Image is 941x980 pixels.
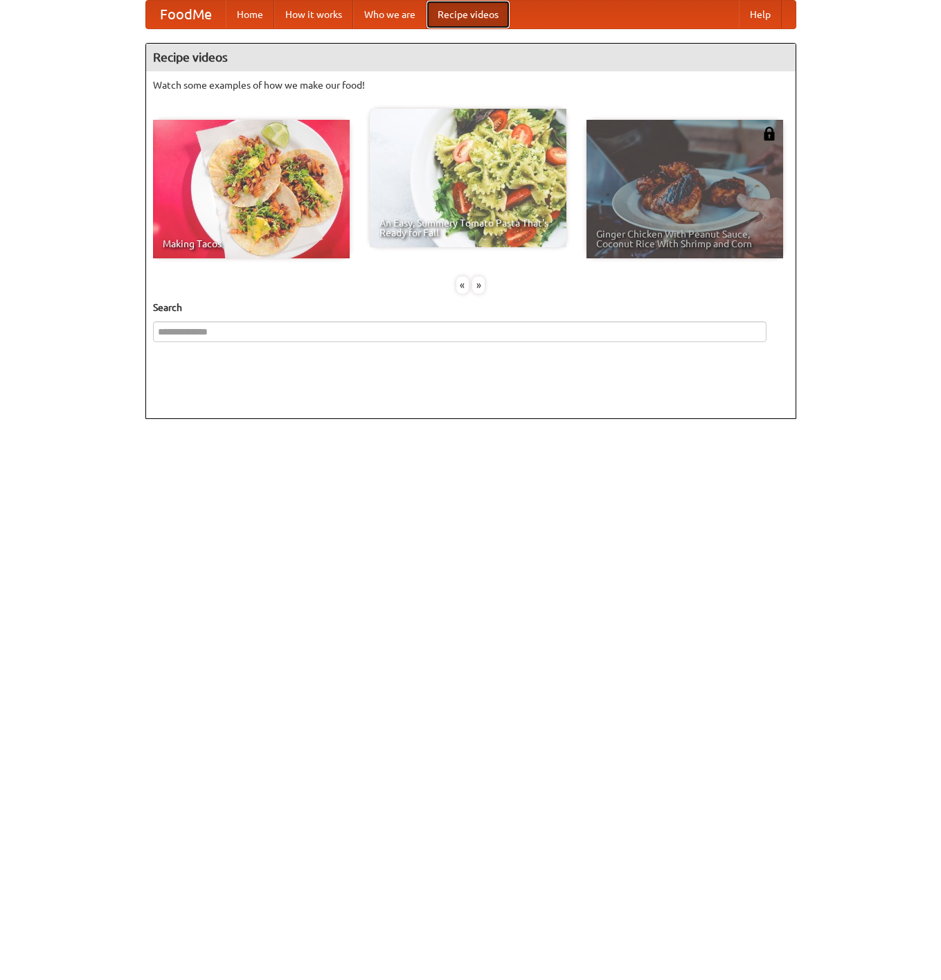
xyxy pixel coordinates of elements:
p: Watch some examples of how we make our food! [153,78,789,92]
a: How it works [274,1,353,28]
a: An Easy, Summery Tomato Pasta That's Ready for Fall [370,109,566,247]
a: Making Tacos [153,120,350,258]
a: Recipe videos [427,1,510,28]
a: FoodMe [146,1,226,28]
a: Home [226,1,274,28]
h4: Recipe videos [146,44,796,71]
a: Who we are [353,1,427,28]
div: « [456,276,469,294]
span: An Easy, Summery Tomato Pasta That's Ready for Fall [379,218,557,238]
img: 483408.png [762,127,776,141]
h5: Search [153,301,789,314]
a: Help [739,1,782,28]
span: Making Tacos [163,239,340,249]
div: » [472,276,485,294]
